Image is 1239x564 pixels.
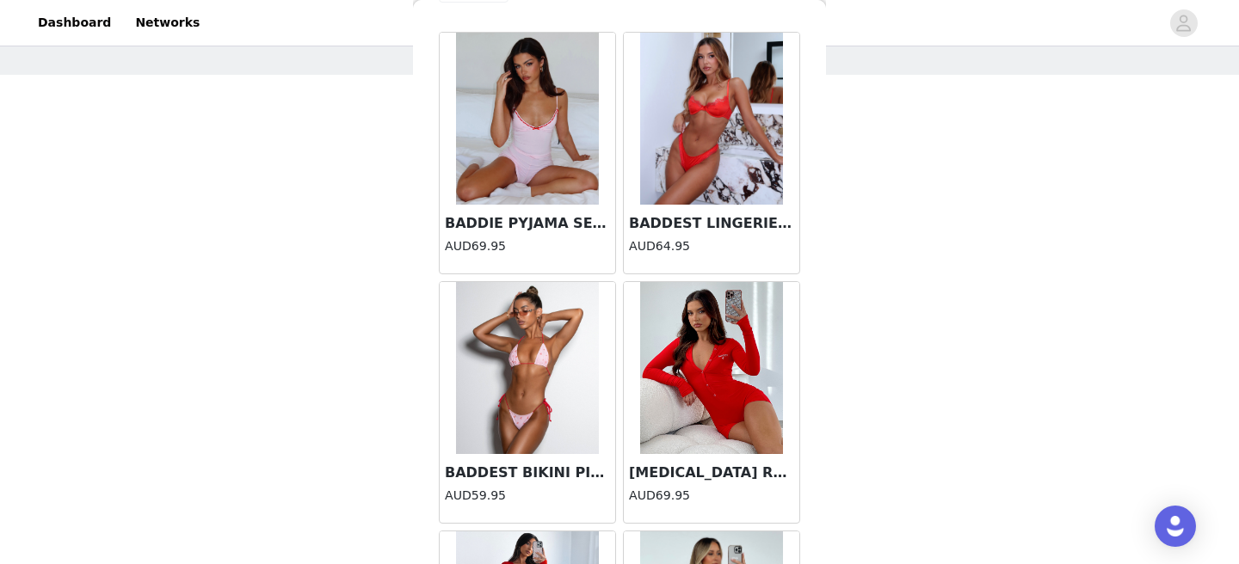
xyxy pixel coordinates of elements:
[125,3,210,42] a: Networks
[445,213,610,234] h3: BADDIE PYJAMA SET PINK
[445,463,610,483] h3: BADDEST BIKINI PINK
[456,33,600,205] img: BADDIE PYJAMA SET PINK
[1175,9,1192,37] div: avatar
[1155,506,1196,547] div: Open Intercom Messenger
[629,463,794,483] h3: [MEDICAL_DATA] ROMPER RED
[640,282,784,454] img: TANNING ROMPER RED
[445,487,610,505] h4: AUD59.95
[629,487,794,505] h4: AUD69.95
[629,237,794,255] h4: AUD64.95
[445,237,610,255] h4: AUD69.95
[640,33,784,205] img: BADDEST LINGERIE SET RED
[629,213,794,234] h3: BADDEST LINGERIE SET RED
[456,282,600,454] img: BADDEST BIKINI PINK
[28,3,121,42] a: Dashboard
